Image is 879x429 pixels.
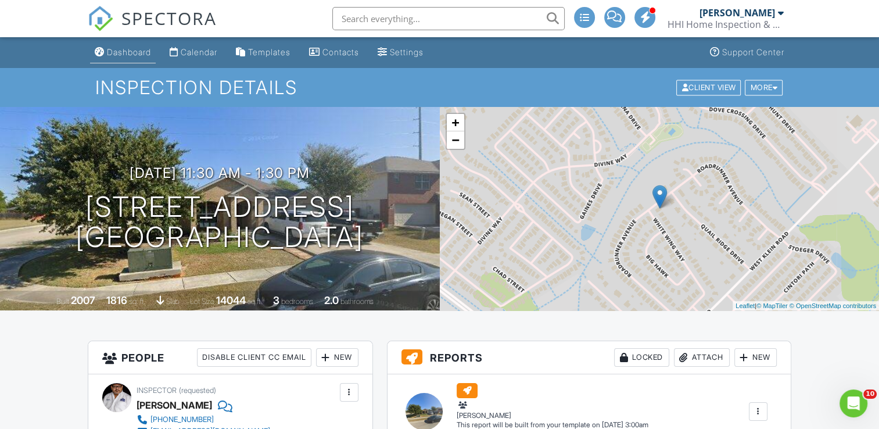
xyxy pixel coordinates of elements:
a: Contacts [304,42,364,63]
iframe: Intercom live chat [839,389,867,417]
h3: Reports [388,341,791,374]
img: The Best Home Inspection Software - Spectora [88,6,113,31]
div: New [734,348,777,367]
div: 2.0 [324,294,339,306]
span: sq. ft. [129,297,145,306]
div: [PERSON_NAME] [457,399,648,420]
div: | [733,301,879,311]
a: Zoom out [447,131,464,149]
div: 3 [273,294,279,306]
span: bedrooms [281,297,313,306]
span: sq.ft. [247,297,262,306]
a: Zoom in [447,114,464,131]
div: Settings [390,47,424,57]
div: 2007 [71,294,95,306]
div: Locked [614,348,669,367]
h1: [STREET_ADDRESS] [GEOGRAPHIC_DATA] [76,192,364,253]
span: SPECTORA [121,6,217,30]
div: Support Center [722,47,784,57]
div: [PHONE_NUMBER] [150,415,214,424]
div: [PERSON_NAME] [699,7,775,19]
a: © OpenStreetMap contributors [790,302,876,309]
div: Contacts [322,47,359,57]
span: slab [166,297,179,306]
div: More [745,80,783,95]
div: Dashboard [107,47,151,57]
a: [PHONE_NUMBER] [137,414,270,426]
div: Templates [248,47,290,57]
span: Inspector [137,386,177,395]
div: Attach [674,348,730,367]
div: New [316,348,358,367]
a: Client View [675,83,744,91]
a: © MapTiler [756,302,788,309]
span: (requested) [179,386,216,395]
div: Disable Client CC Email [197,348,311,367]
a: Settings [373,42,428,63]
div: HHI Home Inspection & Pest Control [668,19,784,30]
h1: Inspection Details [95,77,784,98]
a: Calendar [165,42,222,63]
input: Search everything... [332,7,565,30]
div: Client View [676,80,741,95]
a: Templates [231,42,295,63]
div: [PERSON_NAME] [137,396,212,414]
a: Leaflet [736,302,755,309]
h3: [DATE] 11:30 am - 1:30 pm [130,165,310,181]
div: 1816 [106,294,127,306]
a: SPECTORA [88,16,217,40]
a: Dashboard [90,42,156,63]
span: bathrooms [340,297,374,306]
a: Support Center [705,42,789,63]
div: 14044 [216,294,246,306]
span: Lot Size [190,297,214,306]
span: Built [56,297,69,306]
h3: People [88,341,372,374]
span: 10 [863,389,877,399]
div: Calendar [181,47,217,57]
